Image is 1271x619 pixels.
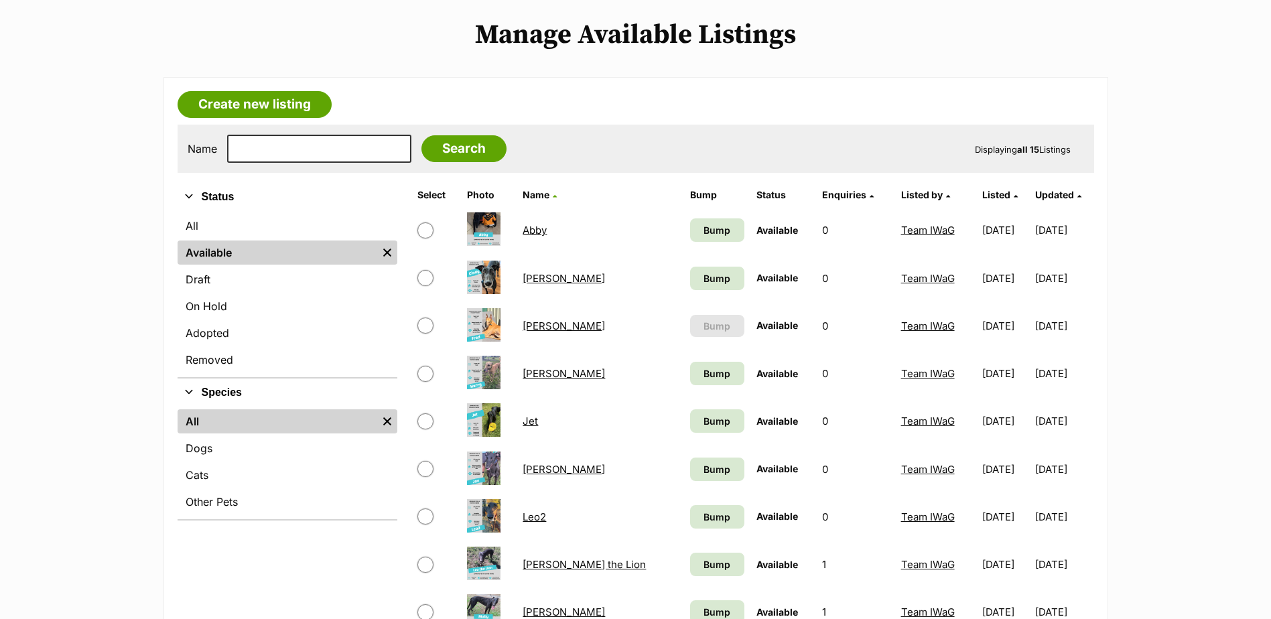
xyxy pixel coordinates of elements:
[462,184,517,206] th: Photo
[901,510,955,523] a: Team IWaG
[901,463,955,476] a: Team IWaG
[690,362,744,385] a: Bump
[178,490,397,514] a: Other Pets
[756,224,798,236] span: Available
[817,494,894,540] td: 0
[377,409,397,433] a: Remove filter
[977,494,1034,540] td: [DATE]
[756,559,798,570] span: Available
[1035,255,1093,301] td: [DATE]
[188,143,217,155] label: Name
[690,409,744,433] a: Bump
[901,367,955,380] a: Team IWaG
[523,463,605,476] a: [PERSON_NAME]
[1035,494,1093,540] td: [DATE]
[982,189,1018,200] a: Listed
[756,463,798,474] span: Available
[977,398,1034,444] td: [DATE]
[901,320,955,332] a: Team IWaG
[901,189,943,200] span: Listed by
[523,606,605,618] a: [PERSON_NAME]
[1035,446,1093,492] td: [DATE]
[982,189,1010,200] span: Listed
[1035,189,1074,200] span: Updated
[523,272,605,285] a: [PERSON_NAME]
[822,189,874,200] a: Enquiries
[1017,144,1039,155] strong: all 15
[756,415,798,427] span: Available
[817,350,894,397] td: 0
[523,189,549,200] span: Name
[1035,398,1093,444] td: [DATE]
[1035,350,1093,397] td: [DATE]
[421,135,507,162] input: Search
[817,303,894,349] td: 0
[178,407,397,519] div: Species
[751,184,816,206] th: Status
[901,415,955,427] a: Team IWaG
[704,557,730,571] span: Bump
[178,384,397,401] button: Species
[523,224,547,236] a: Abby
[178,409,377,433] a: All
[817,541,894,588] td: 1
[901,558,955,571] a: Team IWaG
[377,240,397,265] a: Remove filter
[901,606,955,618] a: Team IWaG
[178,267,397,291] a: Draft
[1035,207,1093,253] td: [DATE]
[178,240,377,265] a: Available
[977,350,1034,397] td: [DATE]
[822,189,866,200] span: translation missing: en.admin.listings.index.attributes.enquiries
[1035,541,1093,588] td: [DATE]
[690,267,744,290] a: Bump
[977,446,1034,492] td: [DATE]
[178,294,397,318] a: On Hold
[178,211,397,377] div: Status
[690,458,744,481] a: Bump
[901,189,950,200] a: Listed by
[704,271,730,285] span: Bump
[817,207,894,253] td: 0
[685,184,750,206] th: Bump
[690,315,744,337] button: Bump
[178,348,397,372] a: Removed
[704,366,730,381] span: Bump
[178,321,397,345] a: Adopted
[178,188,397,206] button: Status
[704,605,730,619] span: Bump
[977,207,1034,253] td: [DATE]
[901,224,955,236] a: Team IWaG
[704,414,730,428] span: Bump
[756,320,798,331] span: Available
[690,505,744,529] a: Bump
[975,144,1071,155] span: Displaying Listings
[412,184,460,206] th: Select
[977,255,1034,301] td: [DATE]
[178,91,332,118] a: Create new listing
[756,510,798,522] span: Available
[523,367,605,380] a: [PERSON_NAME]
[178,214,397,238] a: All
[817,398,894,444] td: 0
[690,218,744,242] a: Bump
[756,606,798,618] span: Available
[178,436,397,460] a: Dogs
[1035,189,1081,200] a: Updated
[690,553,744,576] a: Bump
[178,463,397,487] a: Cats
[977,541,1034,588] td: [DATE]
[977,303,1034,349] td: [DATE]
[523,415,538,427] a: Jet
[756,272,798,283] span: Available
[704,223,730,237] span: Bump
[704,462,730,476] span: Bump
[1035,303,1093,349] td: [DATE]
[704,510,730,524] span: Bump
[523,189,557,200] a: Name
[901,272,955,285] a: Team IWaG
[523,510,546,523] a: Leo2
[817,255,894,301] td: 0
[523,320,605,332] a: [PERSON_NAME]
[704,319,730,333] span: Bump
